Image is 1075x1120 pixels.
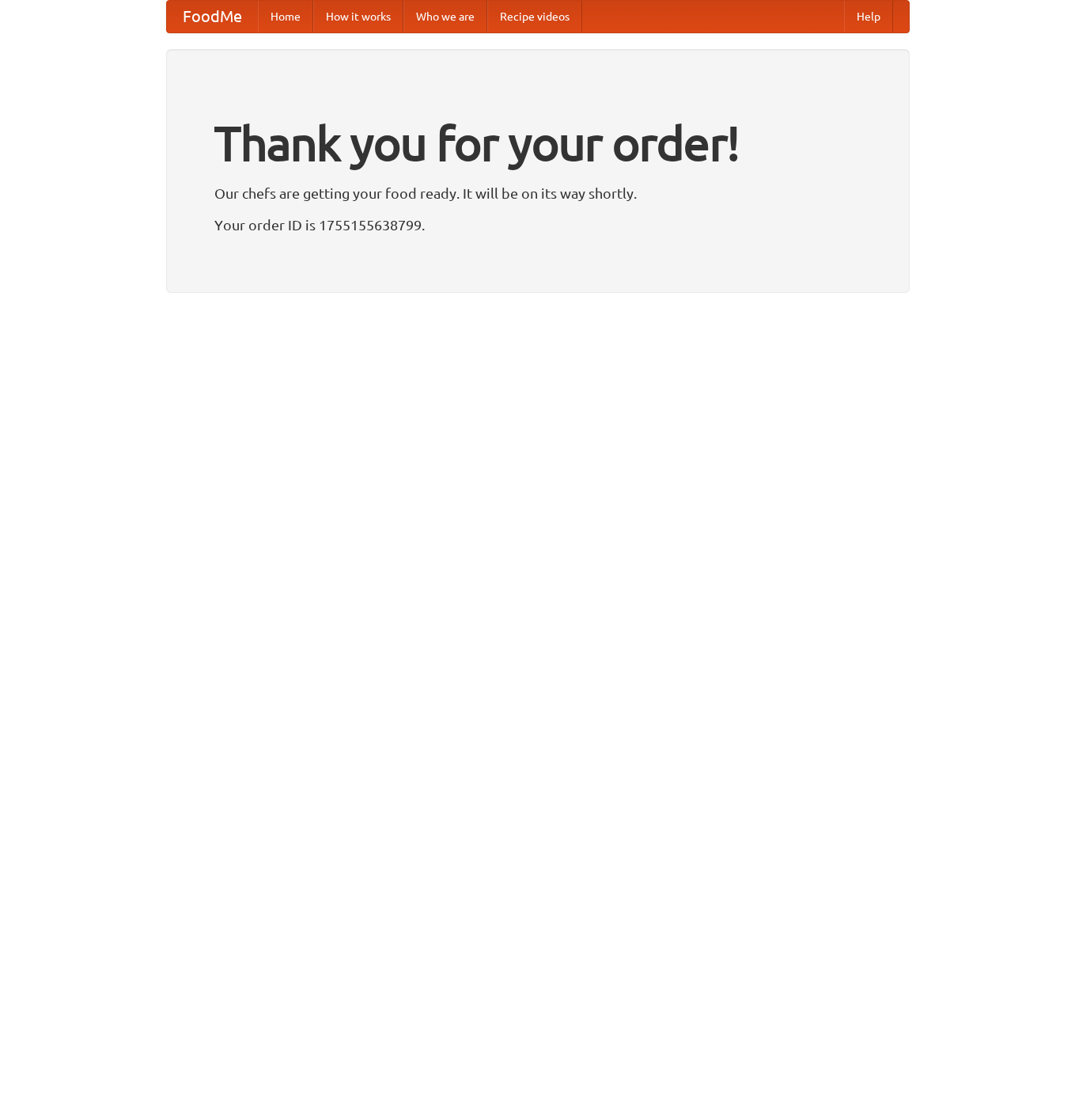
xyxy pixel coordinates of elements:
a: FoodMe [167,1,258,32]
a: How it works [313,1,403,32]
p: Our chefs are getting your food ready. It will be on its way shortly. [214,181,861,205]
a: Help [844,1,893,32]
a: Who we are [403,1,487,32]
a: Home [258,1,313,32]
h1: Thank you for your order! [214,105,861,181]
a: Recipe videos [487,1,582,32]
p: Your order ID is 1755155638799. [214,213,861,237]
